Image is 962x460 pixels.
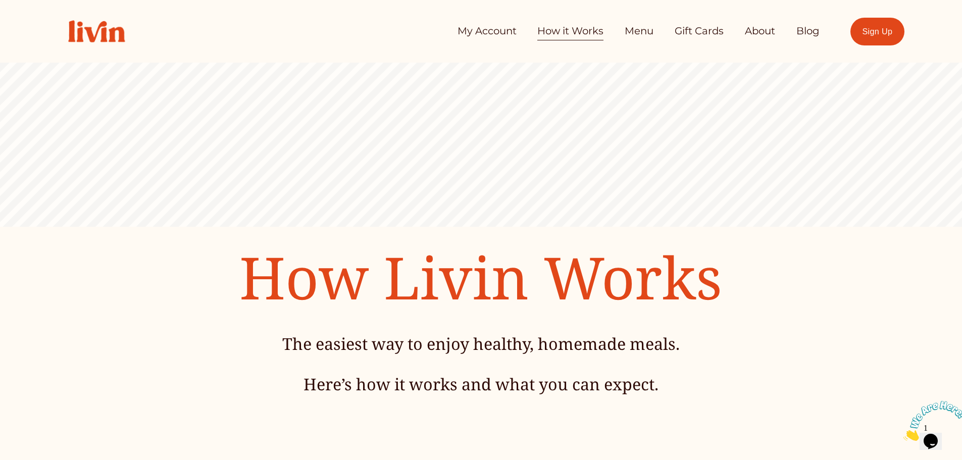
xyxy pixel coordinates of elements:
[178,373,783,395] h4: Here’s how it works and what you can expect.
[178,333,783,355] h4: The easiest way to enjoy healthy, homemade meals.
[239,237,722,317] span: How Livin Works
[899,397,962,445] iframe: chat widget
[4,4,8,13] span: 1
[4,4,67,44] img: Chat attention grabber
[58,10,135,53] img: Livin
[796,21,820,41] a: Blog
[675,21,724,41] a: Gift Cards
[745,21,775,41] a: About
[458,21,517,41] a: My Account
[537,21,603,41] a: How it Works
[625,21,653,41] a: Menu
[850,18,904,45] a: Sign Up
